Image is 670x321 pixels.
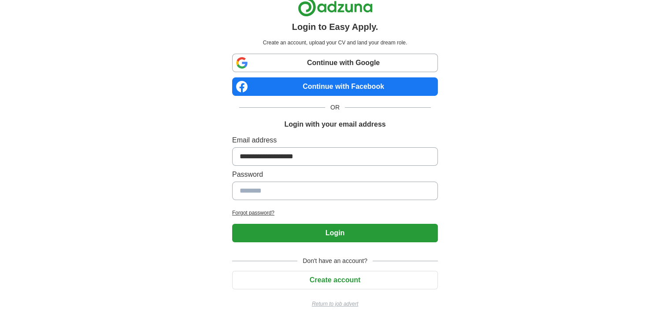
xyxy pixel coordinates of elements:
a: Forgot password? [232,209,438,217]
a: Return to job advert [232,300,438,308]
button: Login [232,224,438,242]
span: OR [325,103,345,112]
label: Password [232,169,438,180]
button: Create account [232,271,438,289]
a: Create account [232,276,438,284]
h1: Login to Easy Apply. [292,20,378,33]
a: Continue with Facebook [232,77,438,96]
span: Don't have an account? [297,256,373,266]
p: Create an account, upload your CV and land your dream role. [234,39,436,47]
h1: Login with your email address [284,119,385,130]
label: Email address [232,135,438,146]
a: Continue with Google [232,54,438,72]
